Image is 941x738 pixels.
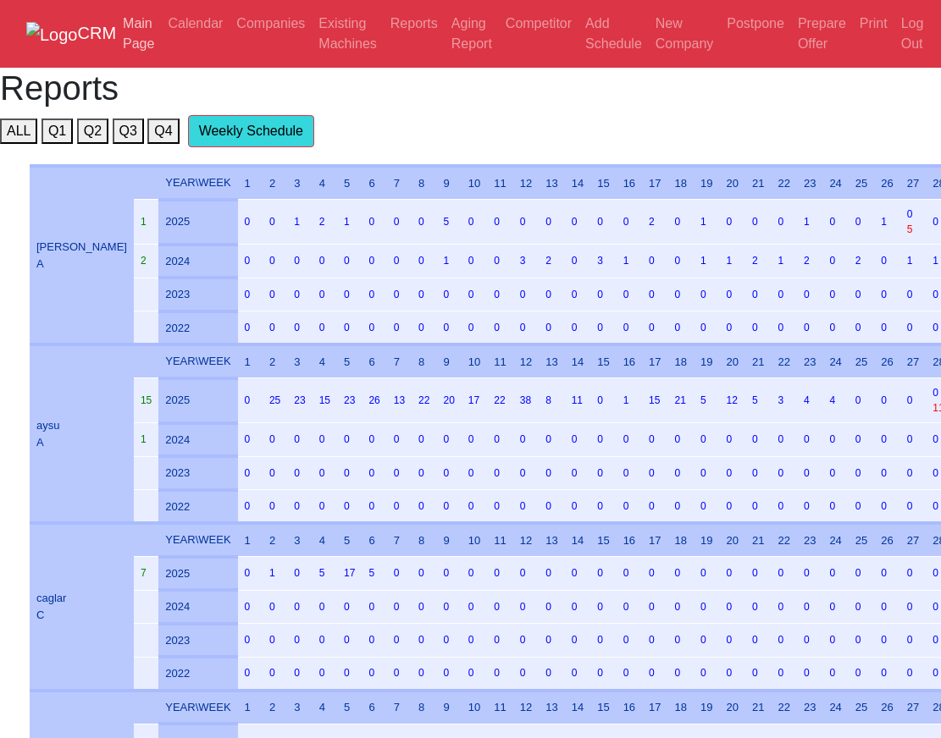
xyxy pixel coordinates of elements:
font: 0 [245,467,251,479]
font: 0 [520,216,526,228]
th: 20 [720,344,745,378]
font: 0 [752,216,758,228]
th: 21 [745,344,771,378]
font: 0 [368,289,374,300]
font: 0 [269,433,275,445]
font: 0 [443,289,449,300]
font: 0 [545,322,551,333]
font: 0 [829,322,835,333]
th: 2022 [158,490,237,524]
font: 0 [804,467,810,479]
div: A [36,434,127,451]
font: 0 [933,387,938,399]
font: 0 [597,289,603,300]
font: 0 [468,322,474,333]
font: 0 [245,322,251,333]
font: 1 [294,216,300,228]
a: Weekly Schedule [188,115,314,147]
font: 0 [443,433,449,445]
font: 0 [344,289,350,300]
div: [PERSON_NAME] [36,239,127,256]
button: Q3 [113,118,144,144]
font: 0 [881,394,887,406]
th: 7 [387,344,412,378]
font: 0 [319,255,325,267]
font: 0 [649,322,655,333]
th: 15 [590,166,616,200]
a: Aging Report [445,7,499,61]
font: 0 [545,433,551,445]
font: 5 [443,216,449,228]
font: 0 [804,433,810,445]
font: 0 [368,433,374,445]
font: 0 [700,289,706,300]
font: 0 [294,433,300,445]
font: 1 [907,255,913,267]
th: 21 [745,166,771,200]
font: 0 [443,322,449,333]
th: 1 [238,166,263,200]
font: 0 [829,255,835,267]
font: 0 [881,433,887,445]
font: 0 [933,433,938,445]
font: 0 [269,255,275,267]
font: 1 [700,216,706,228]
font: 0 [494,467,500,479]
th: 27 [900,166,926,200]
font: 0 [649,433,655,445]
font: 15 [319,394,330,406]
font: 3 [520,255,526,267]
font: 0 [269,467,275,479]
font: 0 [545,467,551,479]
a: Print [853,7,894,41]
font: 0 [881,289,887,300]
th: 24 [822,166,848,200]
font: 1 [933,255,938,267]
font: 0 [418,322,424,333]
font: 0 [245,289,251,300]
font: 0 [545,289,551,300]
th: 2024 [158,423,237,457]
font: 1 [881,216,887,228]
th: 8 [412,166,436,200]
th: 27 [900,344,926,378]
font: 13 [394,394,405,406]
font: 0 [344,255,350,267]
img: Logo [26,22,78,47]
font: 4 [829,394,835,406]
font: 0 [394,500,400,512]
font: 25 [269,394,280,406]
th: 11 [487,344,512,378]
th: 9 [436,166,461,200]
font: 0 [572,289,578,300]
th: 12 [513,344,539,378]
font: 0 [319,289,325,300]
font: 23 [294,394,305,406]
th: 2023 [158,278,237,311]
a: Log Out [894,7,931,61]
font: 0 [933,216,938,228]
font: 2 [752,255,758,267]
font: 2 [649,216,655,228]
font: 0 [494,216,500,228]
font: 0 [623,467,629,479]
font: 0 [752,322,758,333]
font: 17 [468,394,479,406]
font: 0 [245,394,251,406]
th: 11 [487,166,512,200]
a: Companies [230,7,312,41]
font: 0 [294,289,300,300]
font: 0 [855,394,861,406]
a: Postpone [720,7,791,41]
th: 19 [694,344,719,378]
font: 0 [269,322,275,333]
font: 0 [468,467,474,479]
font: 0 [907,289,913,300]
font: 0 [368,216,374,228]
font: 0 [269,289,275,300]
th: 2 [263,344,287,378]
th: 2025 [158,378,237,423]
th: 25 [849,344,874,378]
font: 0 [572,433,578,445]
font: 0 [245,500,251,512]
